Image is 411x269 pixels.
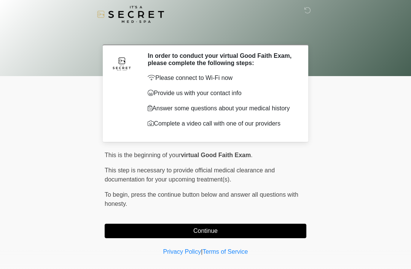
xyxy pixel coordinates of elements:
[181,152,251,158] strong: virtual Good Faith Exam
[105,167,275,183] span: This step is necessary to provide official medical clearance and documentation for your upcoming ...
[251,152,252,158] span: .
[110,52,133,75] img: Agent Avatar
[202,248,248,255] a: Terms of Service
[163,248,201,255] a: Privacy Policy
[148,104,295,113] p: Answer some questions about your medical history
[148,119,295,128] p: Complete a video call with one of our providers
[105,152,181,158] span: This is the beginning of your
[105,191,131,198] span: To begin,
[105,191,298,207] span: press the continue button below and answer all questions with honesty.
[97,6,164,23] img: It's A Secret Med Spa Logo
[148,52,295,67] h2: In order to conduct your virtual Good Faith Exam, please complete the following steps:
[148,73,295,83] p: Please connect to Wi-Fi now
[148,89,295,98] p: Provide us with your contact info
[99,27,312,41] h1: ‎ ‎
[201,248,202,255] a: |
[105,224,306,238] button: Continue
